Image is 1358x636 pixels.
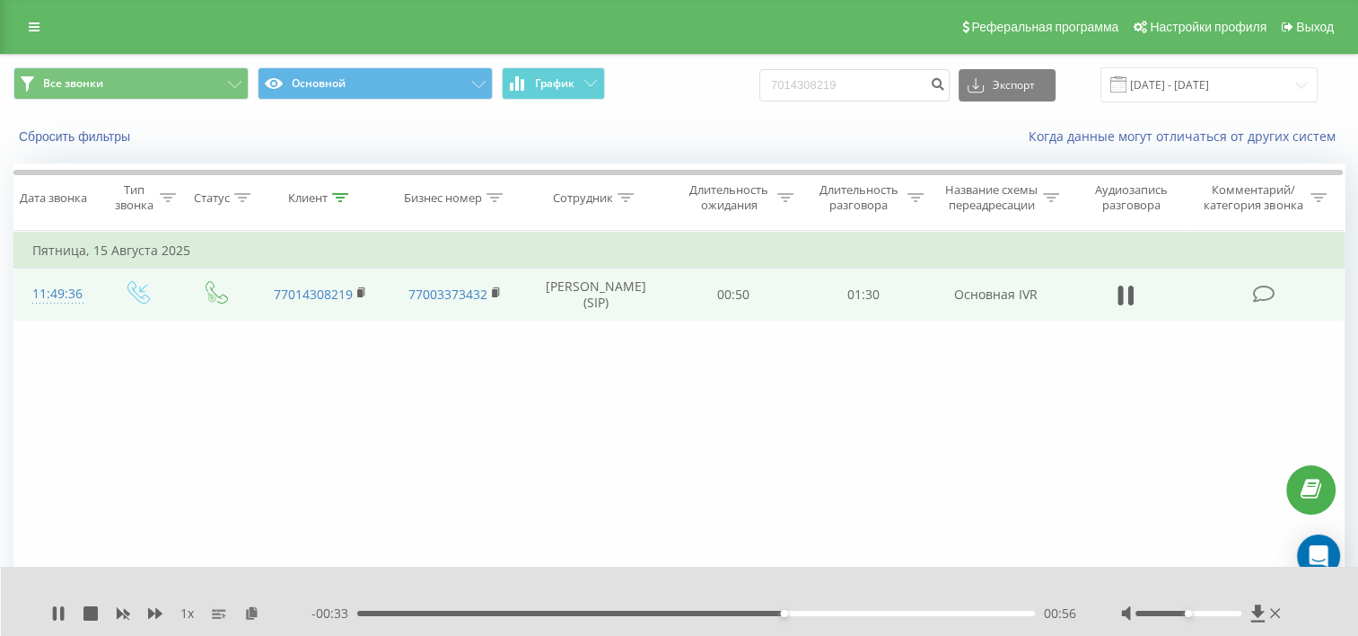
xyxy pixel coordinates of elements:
div: Аудиозапись разговора [1080,182,1184,213]
button: Сбросить фильтры [13,128,139,145]
button: Экспорт [959,69,1056,102]
span: 00:56 [1044,605,1076,623]
div: 11:49:36 [32,277,79,312]
span: Реферальная программа [971,20,1118,34]
button: Все звонки [13,67,249,100]
div: Accessibility label [1185,610,1192,617]
div: Длительность ожидания [685,182,774,213]
button: График [502,67,605,100]
span: Все звонки [43,76,103,91]
a: 77003373432 [408,286,487,303]
button: Основной [258,67,493,100]
a: 77014308219 [274,286,353,303]
span: Настройки профиля [1150,20,1266,34]
span: Выход [1296,20,1334,34]
div: Дата звонка [20,190,87,206]
input: Поиск по номеру [759,69,950,102]
div: Сотрудник [553,190,613,206]
div: Комментарий/категория звонка [1201,182,1306,213]
div: Open Intercom Messenger [1297,534,1340,578]
div: Тип звонка [113,182,155,213]
div: Клиент [288,190,328,206]
td: Основная IVR [928,269,1063,321]
span: График [535,77,574,90]
a: Когда данные могут отличаться от других систем [1029,128,1345,145]
div: Accessibility label [781,610,788,617]
span: 1 x [180,605,194,623]
td: Пятница, 15 Августа 2025 [14,233,1345,269]
span: - 00:33 [311,605,357,623]
td: 00:50 [669,269,799,321]
td: 01:30 [798,269,928,321]
div: Длительность разговора [814,182,903,213]
div: Название схемы переадресации [944,182,1038,213]
div: Бизнес номер [404,190,482,206]
td: [PERSON_NAME] (SIP) [523,269,669,321]
div: Статус [194,190,230,206]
